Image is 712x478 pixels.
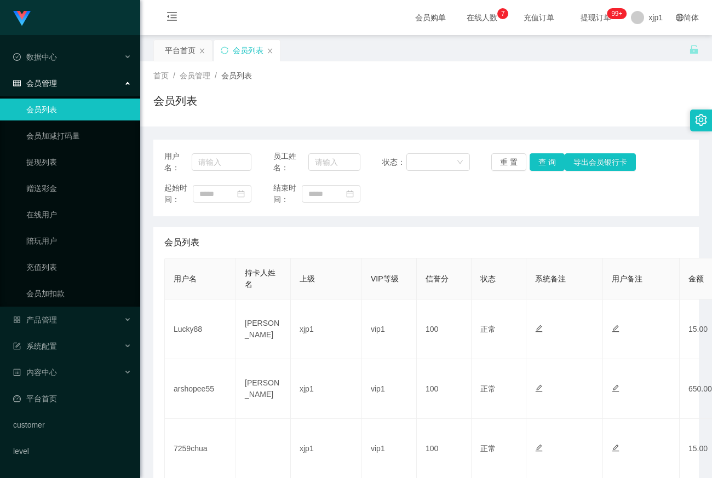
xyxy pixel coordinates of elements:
span: 用户名 [174,274,197,283]
span: 内容中心 [13,368,57,377]
td: [PERSON_NAME] [236,300,291,359]
span: 会员管理 [13,79,57,88]
i: 图标: calendar [237,190,245,198]
td: xjp1 [291,300,362,359]
td: Lucky88 [165,300,236,359]
i: 图标: profile [13,368,21,376]
td: [PERSON_NAME] [236,359,291,419]
span: / [215,71,217,80]
td: 100 [417,359,472,419]
button: 查 询 [530,153,565,171]
i: 图标: form [13,342,21,350]
i: 图标: global [676,14,684,21]
span: 上级 [300,274,315,283]
a: customer [13,414,131,436]
a: 赠送彩金 [26,177,131,199]
button: 导出会员银行卡 [565,153,636,171]
a: 会员加扣款 [26,283,131,304]
p: 7 [501,8,505,19]
i: 图标: setting [695,114,707,126]
span: 正常 [480,444,496,453]
span: 会员列表 [164,236,199,249]
i: 图标: appstore-o [13,316,21,324]
img: logo.9652507e.png [13,11,31,26]
td: xjp1 [291,359,362,419]
h1: 会员列表 [153,93,197,109]
sup: 7 [497,8,508,19]
a: 会员列表 [26,99,131,120]
i: 图标: table [13,79,21,87]
i: 图标: edit [612,325,619,332]
a: 陪玩用户 [26,230,131,252]
span: 提现订单 [575,14,617,21]
span: 金额 [688,274,704,283]
i: 图标: calendar [346,190,354,198]
a: 在线用户 [26,204,131,226]
span: 产品管理 [13,315,57,324]
span: 充值订单 [518,14,560,21]
i: 图标: edit [612,444,619,452]
span: VIP等级 [371,274,399,283]
input: 请输入 [192,153,251,171]
span: 系统备注 [535,274,566,283]
td: vip1 [362,359,417,419]
span: 员工姓名： [273,151,308,174]
span: 在线人数 [461,14,503,21]
span: 正常 [480,325,496,333]
i: 图标: down [457,159,463,166]
i: 图标: close [199,48,205,54]
span: 数据中心 [13,53,57,61]
td: vip1 [362,300,417,359]
span: 状态 [480,274,496,283]
span: 结束时间： [273,182,302,205]
input: 请输入 [308,153,361,171]
span: 会员管理 [180,71,210,80]
div: 会员列表 [233,40,263,61]
span: 会员列表 [221,71,252,80]
i: 图标: menu-fold [153,1,191,36]
td: arshopee55 [165,359,236,419]
i: 图标: edit [535,325,543,332]
a: 提现列表 [26,151,131,173]
span: 状态： [382,157,406,168]
span: 信誉分 [426,274,449,283]
span: 持卡人姓名 [245,268,275,289]
span: 系统配置 [13,342,57,350]
a: level [13,440,131,462]
span: 用户备注 [612,274,642,283]
a: 充值列表 [26,256,131,278]
i: 图标: edit [535,444,543,452]
span: 首页 [153,71,169,80]
span: / [173,71,175,80]
i: 图标: unlock [689,44,699,54]
a: 图标: dashboard平台首页 [13,388,131,410]
span: 起始时间： [164,182,193,205]
a: 会员加减打码量 [26,125,131,147]
span: 用户名： [164,151,192,174]
i: 图标: check-circle-o [13,53,21,61]
div: 平台首页 [165,40,196,61]
button: 重 置 [491,153,526,171]
td: 100 [417,300,472,359]
i: 图标: close [267,48,273,54]
i: 图标: sync [221,47,228,54]
sup: 236 [607,8,627,19]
